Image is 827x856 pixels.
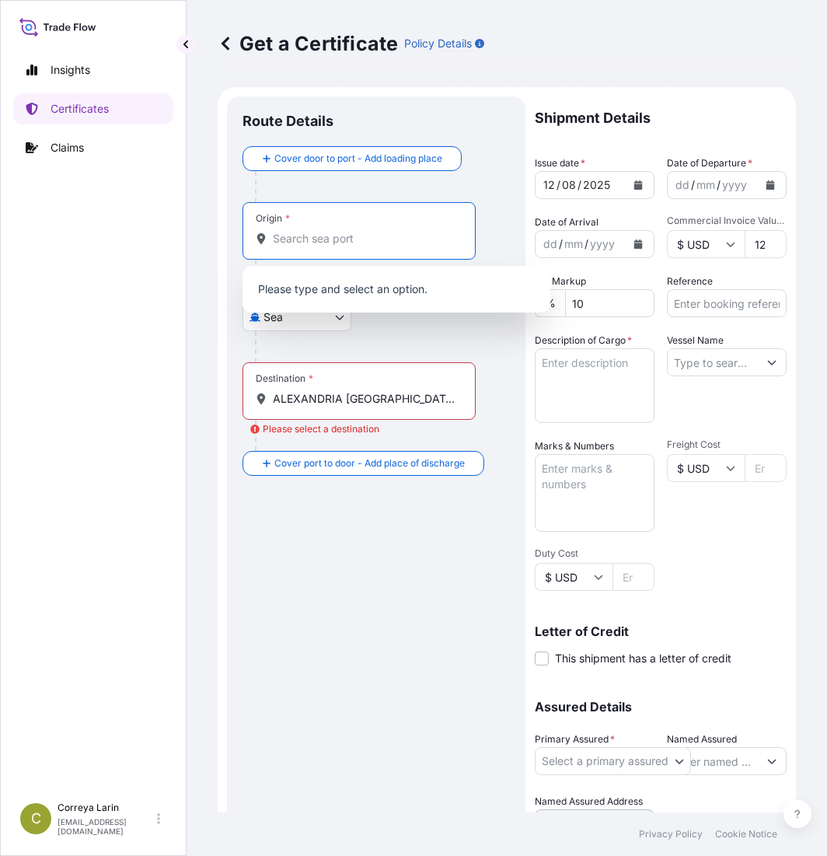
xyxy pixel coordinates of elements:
button: Show suggestions [758,348,786,376]
span: Issue date [535,155,585,171]
button: Calendar [626,173,651,197]
span: Select a primary assured [542,753,668,769]
p: Route Details [243,112,333,131]
div: year, [588,235,616,253]
span: Freight Cost [667,438,787,451]
input: Enter percentage between 0 and 10% [565,289,654,317]
input: Type to search vessel name or IMO [668,348,758,376]
button: Calendar [758,173,783,197]
label: Named Assured [667,732,737,747]
p: [EMAIL_ADDRESS][DOMAIN_NAME] [58,817,154,836]
span: This shipment has a letter of credit [555,651,731,666]
label: Vessel Name [667,333,724,348]
input: Enter amount [612,563,654,591]
div: Origin [256,212,290,225]
p: Get a Certificate [218,31,398,56]
p: Letter of Credit [535,625,787,638]
div: day, [542,176,557,194]
div: Show suggestions [243,266,550,313]
div: / [559,235,563,253]
span: Primary Assured [535,732,615,747]
button: Select transport [243,303,351,331]
p: Assured Details [535,701,787,713]
div: month, [563,235,584,253]
button: Calendar [626,232,651,257]
p: Shipment Details [535,96,787,140]
span: Date of Departure [667,155,752,171]
p: Cookie Notice [715,828,777,840]
p: Certificates [51,101,109,117]
input: Enter amount [745,454,787,482]
div: year, [721,176,748,194]
button: Show suggestions [758,747,786,775]
label: Reference [667,274,713,289]
div: day, [674,176,691,194]
input: Origin [273,231,456,246]
div: Please select a destination [250,421,379,437]
label: Named Assured Address [535,794,643,809]
p: Policy Details [404,36,472,51]
div: / [557,176,560,194]
input: Enter booking reference [667,289,787,317]
span: Date of Arrival [535,215,598,230]
div: / [691,176,695,194]
div: / [584,235,588,253]
label: Description of Cargo [535,333,632,348]
p: Please type and select an option. [249,272,544,306]
div: day, [542,235,559,253]
span: Commercial Invoice Value [667,215,787,227]
input: Enter amount [745,230,787,258]
p: Insights [51,62,90,78]
div: Destination [256,372,313,385]
div: month, [695,176,717,194]
div: / [578,176,581,194]
span: C [31,811,41,826]
span: Duty Cost [535,547,654,560]
input: Assured Name [668,747,758,775]
span: Cover port to door - Add place of discharge [274,456,465,471]
span: Cover door to port - Add loading place [274,151,442,166]
p: Privacy Policy [639,828,703,840]
div: / [717,176,721,194]
label: Marks & Numbers [535,438,614,454]
div: month, [560,176,578,194]
span: Sea [263,309,283,325]
div: year, [581,176,612,194]
input: Destination [273,391,456,407]
p: Claims [51,140,84,155]
p: Correya Larin [58,802,154,814]
label: CIF Markup [535,274,586,289]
